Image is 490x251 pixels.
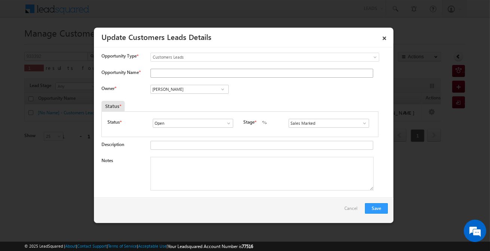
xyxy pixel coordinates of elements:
[358,120,367,127] a: Show All Items
[108,244,137,248] a: Terms of Service
[365,203,388,214] button: Save
[151,54,349,61] span: Customers Leads
[138,244,167,248] a: Acceptable Use
[101,31,211,42] a: Update Customers Leads Details
[101,86,116,91] label: Owner
[378,30,391,43] a: ×
[39,39,126,49] div: Chat with us now
[243,119,255,125] label: Stage
[153,119,233,128] input: Type to Search
[242,244,253,249] span: 77516
[168,244,253,249] span: Your Leadsquared Account Number is
[107,119,120,125] label: Status
[150,85,229,94] input: Type to Search
[222,120,231,127] a: Show All Items
[101,101,125,111] div: Status
[13,39,31,49] img: d_60004797649_company_0_60004797649
[24,243,253,250] span: © 2025 LeadSquared | | | | |
[150,53,379,62] a: Customers Leads
[101,158,113,163] label: Notes
[10,69,137,189] textarea: Type your message and hit 'Enter'
[101,142,124,147] label: Description
[218,86,227,93] a: Show All Items
[77,244,107,248] a: Contact Support
[102,196,136,206] em: Start Chat
[65,244,76,248] a: About
[123,4,141,22] div: Minimize live chat window
[101,53,137,59] span: Opportunity Type
[289,119,369,128] input: Type to Search
[344,203,361,217] a: Cancel
[101,69,140,75] label: Opportunity Name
